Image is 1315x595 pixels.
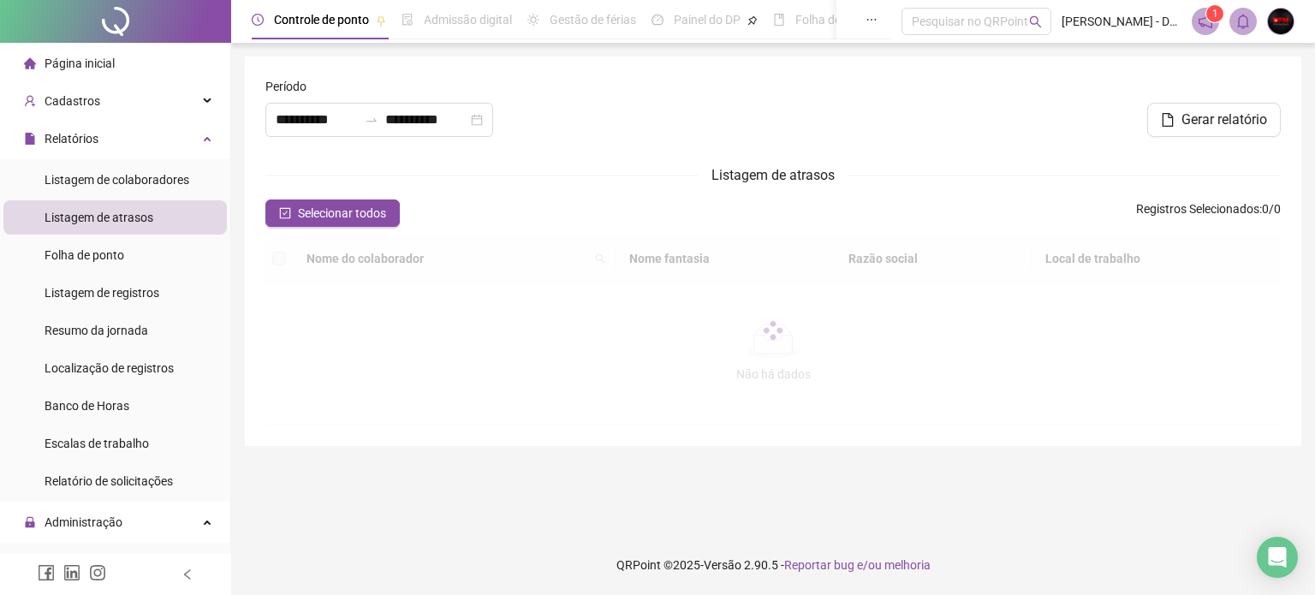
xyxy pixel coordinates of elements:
[1181,110,1267,130] span: Gerar relatório
[652,14,663,26] span: dashboard
[866,14,878,26] span: ellipsis
[45,399,129,413] span: Banco de Horas
[45,361,174,375] span: Localização de registros
[45,94,100,108] span: Cadastros
[550,13,636,27] span: Gestão de férias
[63,564,80,581] span: linkedin
[1147,103,1281,137] button: Gerar relatório
[279,207,291,219] span: check-square
[24,133,36,145] span: file
[45,286,159,300] span: Listagem de registros
[45,248,124,262] span: Folha de ponto
[45,211,153,224] span: Listagem de atrasos
[181,568,193,580] span: left
[773,14,785,26] span: book
[298,204,386,223] span: Selecionar todos
[1029,15,1042,28] span: search
[45,324,148,337] span: Resumo da jornada
[89,564,106,581] span: instagram
[1198,14,1213,29] span: notification
[402,14,414,26] span: file-done
[265,199,400,227] button: Selecionar todos
[365,113,378,127] span: swap-right
[365,113,378,127] span: to
[45,57,115,70] span: Página inicial
[674,13,741,27] span: Painel do DP
[1212,8,1218,20] span: 1
[45,173,189,187] span: Listagem de colaboradores
[24,516,36,528] span: lock
[45,437,149,450] span: Escalas de trabalho
[1206,5,1223,22] sup: 1
[1136,199,1281,227] span: : 0 / 0
[527,14,539,26] span: sun
[24,95,36,107] span: user-add
[45,474,173,488] span: Relatório de solicitações
[45,132,98,146] span: Relatórios
[747,15,758,26] span: pushpin
[38,564,55,581] span: facebook
[376,15,386,26] span: pushpin
[1062,12,1181,31] span: [PERSON_NAME] - DFN PRODUÇÕES
[265,77,306,96] span: Período
[1268,9,1294,34] img: 61969
[231,535,1315,595] footer: QRPoint © 2025 - 2.90.5 -
[704,558,741,572] span: Versão
[784,558,931,572] span: Reportar bug e/ou melhoria
[1257,537,1298,578] div: Open Intercom Messenger
[711,167,835,183] span: Listagem de atrasos
[45,515,122,529] span: Administração
[1235,14,1251,29] span: bell
[24,57,36,69] span: home
[424,13,512,27] span: Admissão digital
[274,13,369,27] span: Controle de ponto
[795,13,905,27] span: Folha de pagamento
[1136,202,1259,216] span: Registros Selecionados
[1161,113,1175,127] span: file
[252,14,264,26] span: clock-circle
